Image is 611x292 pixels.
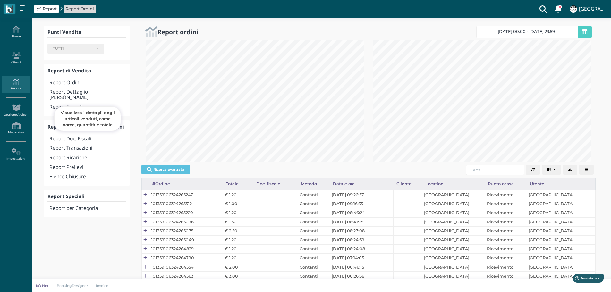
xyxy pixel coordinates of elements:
[47,44,104,54] button: TUTTI
[422,190,485,199] td: [GEOGRAPHIC_DATA]
[92,283,113,288] a: Invoice
[422,254,485,263] td: [GEOGRAPHIC_DATA]
[569,1,607,17] a: ... [GEOGRAPHIC_DATA]
[49,206,126,211] h4: Report per Categoria
[527,190,587,199] td: [GEOGRAPHIC_DATA]
[49,136,126,142] h4: Report Doc. Fiscali
[298,263,330,271] td: Contanti
[298,235,330,244] td: Contanti
[223,226,253,235] td: € 2,50
[526,165,540,175] button: Aggiorna
[37,6,57,12] a: Report
[149,254,223,263] td: 101359106324264790
[53,283,92,288] a: BookingDesigner
[149,271,223,280] td: 101359106324264563
[485,254,527,263] td: Ricevimento
[2,76,30,93] a: Report
[149,190,223,199] td: 101359106324265247
[579,6,607,12] h4: [GEOGRAPHIC_DATA]
[298,208,330,217] td: Contanti
[149,263,223,271] td: 101359106324264554
[49,80,126,86] h4: Report Ordini
[223,235,253,244] td: € 1,20
[2,49,30,67] a: Clienti
[527,217,587,226] td: [GEOGRAPHIC_DATA]
[498,29,555,34] span: [DATE] 00:00 - [DATE] 23:59
[422,199,485,208] td: [GEOGRAPHIC_DATA]
[298,226,330,235] td: Contanti
[149,226,223,235] td: 101359106324265075
[527,226,587,235] td: [GEOGRAPHIC_DATA]
[330,178,393,190] div: Data e ora
[49,155,126,161] h4: Report Ricariche
[542,165,561,175] button: Columns
[485,178,527,190] div: Punto cassa
[65,6,94,12] span: Report Ordini
[330,271,393,280] td: [DATE] 00:26:38
[298,271,330,280] td: Contanti
[570,5,577,13] img: ...
[485,271,527,280] td: Ricevimento
[223,190,253,199] td: € 1,20
[330,190,393,199] td: [DATE] 09:26:57
[565,272,606,287] iframe: Help widget launcher
[223,199,253,208] td: € 1,00
[485,263,527,271] td: Ricevimento
[422,235,485,244] td: [GEOGRAPHIC_DATA]
[6,5,13,13] img: logo
[223,271,253,280] td: € 3,00
[49,165,126,170] h4: Report Prelievi
[485,226,527,235] td: Ricevimento
[330,208,393,217] td: [DATE] 08:46:24
[19,5,42,10] span: Assistenza
[527,271,587,280] td: [GEOGRAPHIC_DATA]
[330,263,393,271] td: [DATE] 00:46:15
[36,283,49,288] p: I/O Net
[53,46,93,51] div: TUTTI
[527,178,587,190] div: Utente
[422,263,485,271] td: [GEOGRAPHIC_DATA]
[422,178,485,190] div: Location
[466,165,524,175] input: Cerca
[149,208,223,217] td: 101359106324265220
[542,165,563,175] div: Colonne
[330,235,393,244] td: [DATE] 08:24:59
[2,146,30,163] a: Impostazioni
[298,199,330,208] td: Contanti
[2,23,30,41] a: Home
[330,217,393,226] td: [DATE] 08:41:25
[141,165,190,174] button: Ricerca avanzata
[422,217,485,226] td: [GEOGRAPHIC_DATA]
[527,245,587,254] td: [GEOGRAPHIC_DATA]
[298,178,330,190] div: Metodo
[149,199,223,208] td: 101359106324265512
[298,254,330,263] td: Contanti
[49,174,126,179] h4: Elenco Chiusure
[485,190,527,199] td: Ricevimento
[2,102,30,119] a: Gestione Articoli
[422,245,485,254] td: [GEOGRAPHIC_DATA]
[223,178,253,190] div: Totale
[43,6,57,12] span: Report
[223,217,253,226] td: € 1,50
[47,67,91,74] b: Report di Vendita
[485,235,527,244] td: Ricevimento
[157,29,198,35] h2: Report ordini
[223,263,253,271] td: € 2,00
[394,178,422,190] div: Cliente
[49,104,126,110] h4: Report Articoli
[422,271,485,280] td: [GEOGRAPHIC_DATA]
[223,254,253,263] td: € 1,20
[149,178,223,190] div: #Ordine
[527,208,587,217] td: [GEOGRAPHIC_DATA]
[527,235,587,244] td: [GEOGRAPHIC_DATA]
[54,106,121,131] div: Visualizza i dettagli degli articoli venduti, come nome, quantità e totale
[527,254,587,263] td: [GEOGRAPHIC_DATA]
[422,208,485,217] td: [GEOGRAPHIC_DATA]
[47,123,124,130] b: Report Finanziari e Transazioni
[330,245,393,254] td: [DATE] 08:24:08
[298,245,330,254] td: Contanti
[563,165,577,175] button: Export
[485,208,527,217] td: Ricevimento
[422,226,485,235] td: [GEOGRAPHIC_DATA]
